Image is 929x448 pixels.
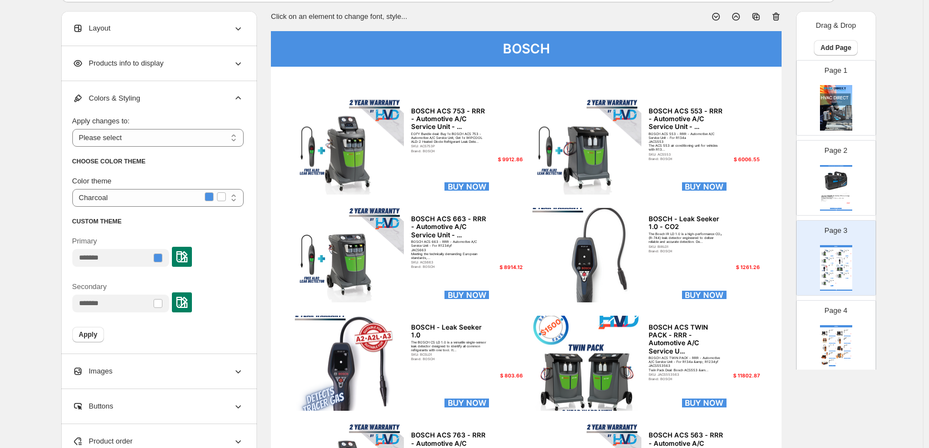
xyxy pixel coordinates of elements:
div: BUY NOW [444,399,489,407]
div: Page 3BOSCHprimaryImageBOSCH ACS 753 - RRR - Automotive A/C Service Unit - ...EOFY Bundle deal: B... [796,220,876,296]
div: ELITECH Wireless Refrigeration Charging Scale [829,353,834,354]
img: primaryImage [836,272,843,279]
div: BUY NOW [831,263,833,263]
img: primaryImage [821,257,828,264]
div: Watch Catalog | Page undefined [820,290,852,291]
button: Apply [72,327,104,342]
div: ELITECH Metrum PPM Refrigerant Leak Detector PPMLD This ELITECH PPMLD, Metrum PPM Refrigerant Lea... [844,339,849,340]
div: BOSCH ACS 553 - RRR - Automotive A/C Service Unit - ... [844,250,849,252]
div: $ 803.66 [490,373,522,379]
div: *Upgraded* JAVAC SHARK-141, Cordless, 141 L/min, 2-stage Vacuum Pump - R32 Compl... [821,195,851,198]
div: SKU: BCSLD1 [411,352,487,356]
p: Click on an element to change font, style... [271,11,407,22]
div: BOSCH ACS TWIN PACK - RRR - Automotive A/C Service Unit - For R134a &amp; R1234yf JACS553563 Twin... [649,356,724,372]
div: BUY NOW [831,285,833,286]
div: The Bosch IR LD 1.0 is a high-performance CO₂ (R-744) leak detector engineered to deliver reliabl... [649,232,724,243]
div: BUY NOW [830,208,842,210]
div: BOSCH ACS 553 - RRR - Automotive A/C Service Unit - For R134a JACS553 The ACS 553 air conditionin... [844,252,849,252]
div: ELITECH Refrigeration Charging Scale With Solenoid [844,353,849,354]
div: ELITECH Wireless Smart Charging Scale [844,345,849,346]
span: Products info to display [72,58,164,69]
div: Page 2Featured - Shark 141 Vacuum PumpprimaryImage*Upgraded* JAVAC SHARK-141, Cordless, 141 L/min... [796,140,876,216]
span: Secondary [72,282,107,291]
div: $ 6006.55 [728,157,760,163]
div: ELITECH Smart Digital Manifold Kit (4-Valve) [844,330,849,331]
div: BOSCH ACS 663 - RRR - Automotive A/C Service Unit - For R1234yf JACS663 Meeting the technically d... [411,240,487,260]
div: BOSCH ACS 753 - RRR - Automotive A/C Service Unit - ... [829,250,834,252]
div: BUY NOW [829,365,836,366]
div: BUY NOW [831,278,833,278]
div: ELITECH Dual Sensor Temperature Controller (Temp & E... [829,360,834,361]
div: ELITECH Artemis Digital Manifold Gauge ARTEMIS This ELITECH ARTEMIS, Artemis Digital Manifold Gau... [829,339,834,340]
img: primaryImage [836,352,843,359]
div: ELITECH Artemis Digital Manifold Gauge [829,338,834,339]
div: $ 8914.12 [490,265,522,271]
img: primaryImage [836,257,843,264]
div: $ 9912.86 [834,254,836,255]
span: Images [72,366,113,377]
img: primaryImage [530,208,641,303]
span: Colors & Styling [72,93,140,104]
div: ELITECH Dual Sensor Temperature Controller (Temp &amp; Evap) ECS02CX This ELITECH ECS02CX, Dual S... [829,361,834,362]
div: BOSCH ACS 653 - RRR - Automotive A/C Service Unit - For R134a JACS653 Meeting the technically dem... [829,282,834,282]
div: BUY NOW [829,343,836,344]
div: BOSCH ACS 663 - RRR - Automotive A/C Service Unit - ... [411,215,487,239]
img: primaryImage [293,316,404,411]
div: Brand: BOSCH [649,377,724,381]
img: primaryImage [821,337,828,344]
img: primaryImage [530,316,641,411]
span: Layout [72,23,111,34]
div: $ 11802.87 [728,373,760,379]
div: $ 925.97 [849,334,851,335]
div: BOSCH [820,245,852,247]
p: Page 1 [824,65,847,76]
img: primaryImage [293,99,404,195]
div: Page 1cover page [796,60,876,136]
div: ELITECH Smart Digital Manifold Kit (4-Valve) MS4000 This ELITECH MS4000, Smart Digital Manifold K... [844,331,849,332]
div: BUY NOW [844,343,851,344]
img: primaryImage [836,250,843,256]
div: The BOSCH CS LD 1.0 is a versatile single-sensor leak detector designed to identify all common re... [411,340,487,352]
img: colorPickerImg [176,251,187,262]
span: Primary [72,237,97,245]
div: $ 1261.26 [849,261,851,262]
span: CHOOSE COLOR THEME [72,158,146,165]
div: BUY NOW [844,351,851,351]
div: $ 6006.55 [849,254,851,255]
div: BUY NOW [682,291,727,299]
div: BUY NOW [444,182,489,191]
span: Apply changes to: [72,117,130,125]
div: BOSCH ACS 553 - RRR - Automotive A/C Service Unit - ... [649,107,724,131]
div: Brand: BOSCH [649,249,724,253]
div: Brand: BOSCH [649,157,724,161]
div: SKU: JACS553563 [649,372,724,376]
div: BOSCH - Leak Seeker 1.0 [411,323,487,340]
div: ELITECH Wireless Refrigeration Charging Scale C12678 This ELITECH C12678, Wireless Refrigeration ... [829,354,834,355]
div: $ 813.70 [834,334,836,335]
div: SKU: BIRLD1 [649,245,724,248]
img: primaryImage [821,272,828,279]
img: primaryImage [836,265,843,271]
div: ELITECH Infrared CO2 Leak Detector INFRAMATEC Elitech Inframate C, a CO2 leak detector, is indepe... [829,346,834,347]
div: Brand: BOSCH [411,149,487,153]
div: BOSCH ACS TWIN PACK - RRR - Automotive A/C Service U... [649,323,724,355]
div: ELITECH Wireless Smart Charging Scale ETECHU1 This ELITECH ETECHU1, Wireless Smart Charging Scale... [844,346,849,347]
img: primaryImage [530,99,641,195]
p: Page 3 [824,225,847,236]
div: ELITECH Smart Digital Manifold Kit (2-Valve) MS2000 This ELITECH MS2000, Smart Digital Manifold K... [829,331,834,332]
img: primaryImage [293,208,404,303]
div: EOFY Bundle deal: Buy 1x BOSCH ACS 753 - Automotive A/C Service Unit, Get 1x WIPCOOL ALD-2 Heated... [411,132,487,143]
span: Product order [72,436,133,447]
div: $ 6006.55 [849,276,851,277]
